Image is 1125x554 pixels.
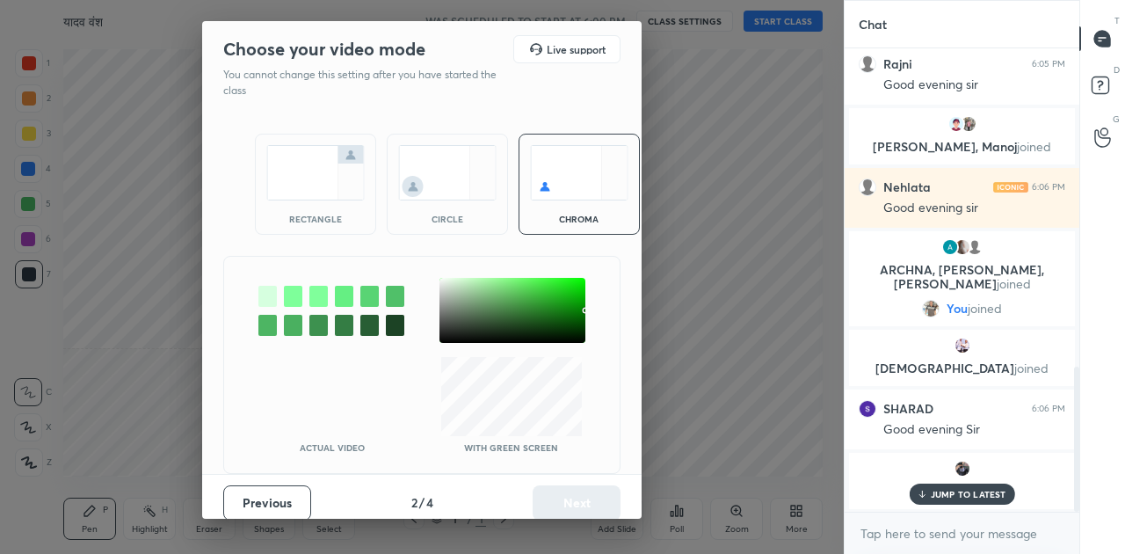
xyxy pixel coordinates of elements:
[266,145,365,200] img: normalScreenIcon.ae25ed63.svg
[860,361,1064,375] p: [DEMOGRAPHIC_DATA]
[426,493,433,512] h4: 4
[411,493,417,512] h4: 2
[954,238,971,256] img: ee7685c9c3464903837d23c058af77e9.jpg
[941,238,959,256] img: bdc936b60f3149d5ab6bfebc4a1b3cd0.95848616_3
[971,483,1005,499] span: joined
[223,485,311,521] button: Previous
[1032,59,1065,69] div: 6:05 PM
[544,215,614,223] div: chroma
[1114,63,1120,77] p: D
[993,182,1028,193] img: iconic-light.a09c19a4.png
[883,200,1065,217] div: Good evening sir
[412,215,483,223] div: circle
[968,302,1002,316] span: joined
[300,443,365,452] p: Actual Video
[223,38,425,61] h2: Choose your video mode
[223,67,508,98] p: You cannot change this setting after you have started the class
[419,493,425,512] h4: /
[883,56,912,72] h6: Rajni
[1032,404,1065,414] div: 6:06 PM
[883,401,933,417] h6: SHARAD
[530,145,628,200] img: chromaScreenIcon.c19ab0a0.svg
[954,460,971,477] img: 667ed2c1e3da4b388b9867591aacf51a.jpg
[966,238,983,256] img: default.png
[845,48,1079,512] div: grid
[845,1,901,47] p: Chat
[883,77,1065,94] div: Good evening sir
[960,115,977,133] img: 0ae2590af0a349ec93f4bc66763866e9.jpg
[859,55,876,73] img: default.png
[922,300,940,317] img: 9cd1eca5dd504a079fc002e1a6cbad3b.None
[860,263,1064,291] p: ARCHNA, [PERSON_NAME], [PERSON_NAME]
[947,115,965,133] img: 75238723_840D9DCF-BCFE-49F3-AD53-1E5C6D88FDFE.png
[860,485,1064,499] p: Abhishek
[280,215,351,223] div: rectangle
[1114,14,1120,27] p: T
[1032,182,1065,193] div: 6:06 PM
[398,145,497,200] img: circleScreenIcon.acc0effb.svg
[547,44,606,55] h5: Live support
[860,140,1064,154] p: [PERSON_NAME], Manoj
[947,302,968,316] span: You
[1014,360,1049,376] span: joined
[997,275,1031,292] span: joined
[883,421,1065,439] div: Good evening Sir
[954,337,971,354] img: 66187e84ca034d258580d57c00dd54ed.jpg
[1113,113,1120,126] p: G
[1017,138,1051,155] span: joined
[464,443,558,452] p: With green screen
[931,489,1006,499] p: JUMP TO LATEST
[883,179,931,195] h6: Nehlata
[859,400,876,418] img: 3
[859,179,876,196] img: default.png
